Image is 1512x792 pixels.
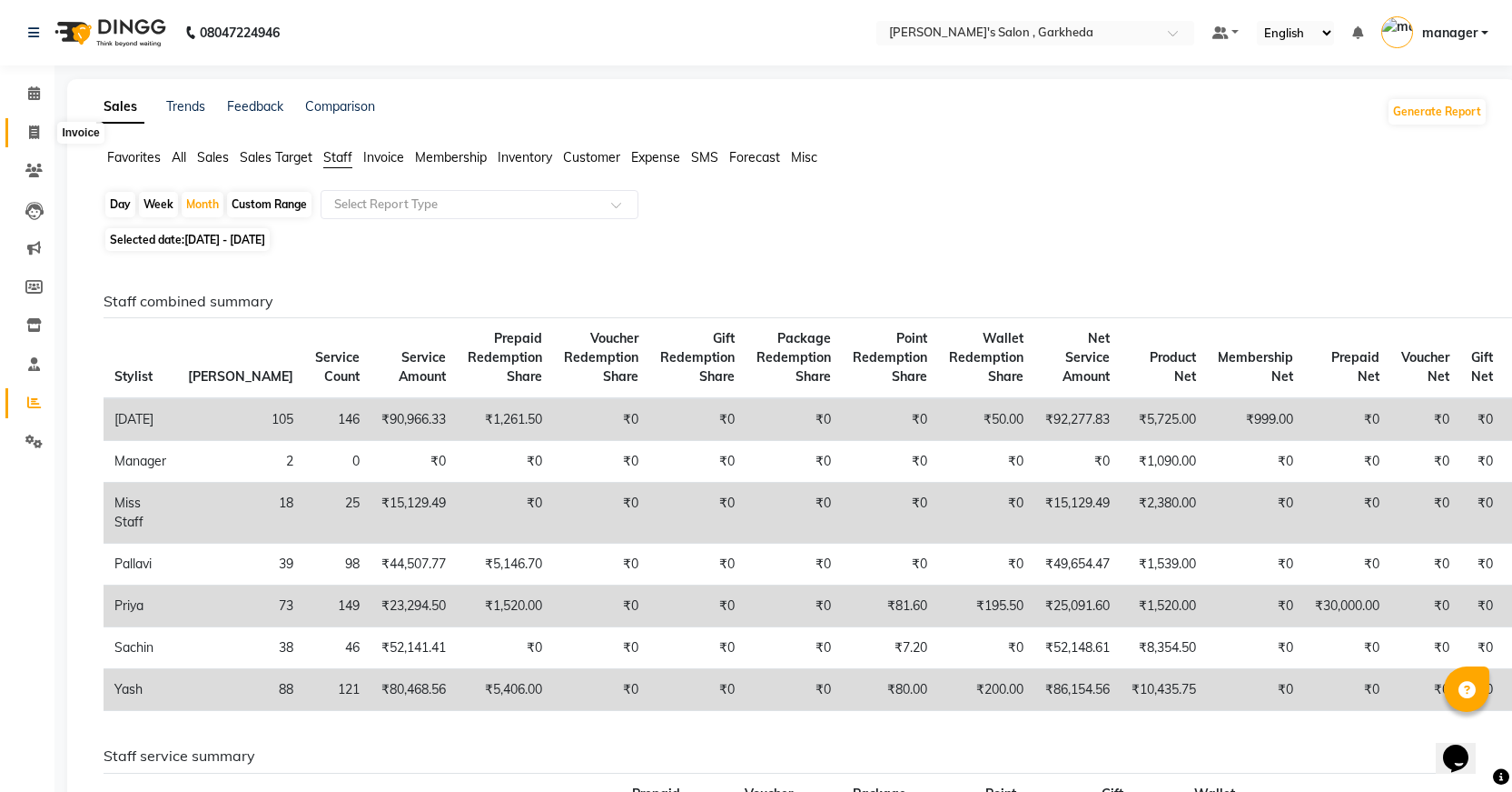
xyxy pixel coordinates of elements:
[1207,544,1304,586] td: ₹0
[304,544,371,586] td: 98
[1304,669,1390,711] td: ₹0
[184,233,265,246] span: [DATE] - [DATE]
[105,228,270,251] span: Selected date:
[415,149,487,165] span: Membership
[498,149,552,165] span: Inventory
[172,149,186,165] span: All
[304,398,371,441] td: 146
[399,349,446,385] span: Service Amount
[756,330,831,385] span: Package Redemption Share
[1121,483,1207,544] td: ₹2,380.00
[1150,349,1196,385] span: Product Net
[842,669,938,711] td: ₹80.00
[553,398,649,441] td: ₹0
[631,149,680,165] span: Expense
[457,398,553,441] td: ₹1,261.50
[563,149,620,165] span: Customer
[1207,627,1304,669] td: ₹0
[1207,441,1304,483] td: ₹0
[1460,398,1504,441] td: ₹0
[1390,669,1460,711] td: ₹0
[177,669,304,711] td: 88
[1121,544,1207,586] td: ₹1,539.00
[660,330,735,385] span: Gift Redemption Share
[553,627,649,669] td: ₹0
[1331,349,1379,385] span: Prepaid Net
[938,544,1034,586] td: ₹0
[649,669,746,711] td: ₹0
[177,627,304,669] td: 38
[182,192,223,217] div: Month
[315,349,360,385] span: Service Count
[564,330,638,385] span: Voucher Redemption Share
[1381,16,1413,48] img: manager
[457,483,553,544] td: ₹0
[371,627,457,669] td: ₹52,141.41
[791,149,817,165] span: Misc
[166,98,205,115] a: Trends
[177,586,304,627] td: 73
[457,586,553,627] td: ₹1,520.00
[553,586,649,627] td: ₹0
[104,586,177,627] td: Priya
[371,441,457,483] td: ₹0
[938,398,1034,441] td: ₹50.00
[1034,441,1121,483] td: ₹0
[104,669,177,711] td: Yash
[96,91,144,124] a: Sales
[371,483,457,544] td: ₹15,129.49
[649,398,746,441] td: ₹0
[842,586,938,627] td: ₹81.60
[1034,627,1121,669] td: ₹52,148.61
[1390,441,1460,483] td: ₹0
[1207,586,1304,627] td: ₹0
[104,483,177,544] td: Miss Staff
[1390,398,1460,441] td: ₹0
[304,441,371,483] td: 0
[1304,627,1390,669] td: ₹0
[746,669,842,711] td: ₹0
[553,441,649,483] td: ₹0
[746,398,842,441] td: ₹0
[1304,441,1390,483] td: ₹0
[1121,398,1207,441] td: ₹5,725.00
[746,483,842,544] td: ₹0
[197,149,229,165] span: Sales
[1121,586,1207,627] td: ₹1,520.00
[1436,719,1494,774] iframe: chat widget
[188,368,293,385] span: [PERSON_NAME]
[457,441,553,483] td: ₹0
[1034,544,1121,586] td: ₹49,654.47
[104,627,177,669] td: Sachin
[240,149,312,165] span: Sales Target
[177,398,304,441] td: 105
[57,122,104,144] div: Invoice
[1390,483,1460,544] td: ₹0
[1121,627,1207,669] td: ₹8,354.50
[1390,627,1460,669] td: ₹0
[649,544,746,586] td: ₹0
[177,483,304,544] td: 18
[1304,483,1390,544] td: ₹0
[691,149,718,165] span: SMS
[842,627,938,669] td: ₹7.20
[104,293,1473,310] h6: Staff combined summary
[1460,483,1504,544] td: ₹0
[1460,441,1504,483] td: ₹0
[114,368,153,385] span: Stylist
[107,149,161,165] span: Favorites
[200,7,280,58] b: 08047224946
[1304,398,1390,441] td: ₹0
[227,192,311,217] div: Custom Range
[104,747,1473,765] h6: Staff service summary
[938,586,1034,627] td: ₹195.50
[371,398,457,441] td: ₹90,966.33
[842,544,938,586] td: ₹0
[649,441,746,483] td: ₹0
[729,149,780,165] span: Forecast
[1121,669,1207,711] td: ₹10,435.75
[371,544,457,586] td: ₹44,507.77
[938,441,1034,483] td: ₹0
[1471,349,1493,385] span: Gift Net
[1401,349,1449,385] span: Voucher Net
